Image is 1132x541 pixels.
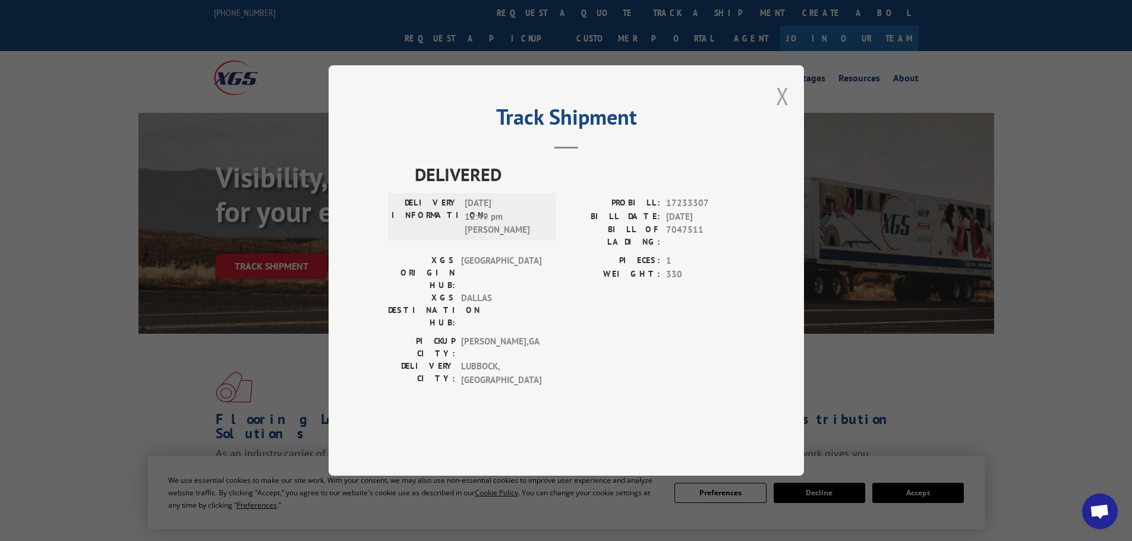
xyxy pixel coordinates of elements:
[666,268,745,281] span: 330
[666,210,745,224] span: [DATE]
[666,197,745,210] span: 17233307
[566,268,660,281] label: WEIGHT:
[776,80,789,112] button: Close modal
[388,292,455,329] label: XGS DESTINATION HUB:
[566,197,660,210] label: PROBILL:
[666,223,745,248] span: 7047511
[388,360,455,387] label: DELIVERY CITY:
[465,197,545,237] span: [DATE] 12:49 pm [PERSON_NAME]
[666,254,745,268] span: 1
[566,254,660,268] label: PIECES:
[388,335,455,360] label: PICKUP CITY:
[415,161,745,188] span: DELIVERED
[461,360,541,387] span: LUBBOCK , [GEOGRAPHIC_DATA]
[392,197,459,237] label: DELIVERY INFORMATION:
[388,254,455,292] label: XGS ORIGIN HUB:
[1082,493,1118,529] div: Open chat
[461,292,541,329] span: DALLAS
[566,223,660,248] label: BILL OF LADING:
[461,254,541,292] span: [GEOGRAPHIC_DATA]
[388,109,745,131] h2: Track Shipment
[461,335,541,360] span: [PERSON_NAME] , GA
[566,210,660,224] label: BILL DATE:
